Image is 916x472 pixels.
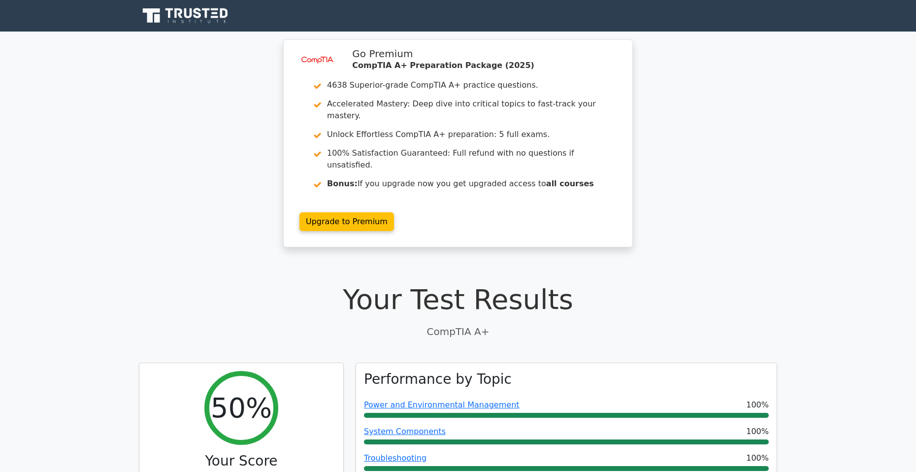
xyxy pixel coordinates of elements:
h1: Your Test Results [139,283,777,316]
a: Troubleshooting [364,453,426,463]
span: 100% [746,426,769,438]
a: Power and Environmental Management [364,400,520,409]
a: Upgrade to Premium [299,212,394,231]
h2: 50% [211,391,272,424]
p: CompTIA A+ [139,324,777,339]
h3: Your Score [147,453,335,470]
span: 100% [746,452,769,464]
h3: Performance by Topic [364,371,512,388]
a: System Components [364,427,446,436]
span: 100% [746,399,769,411]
